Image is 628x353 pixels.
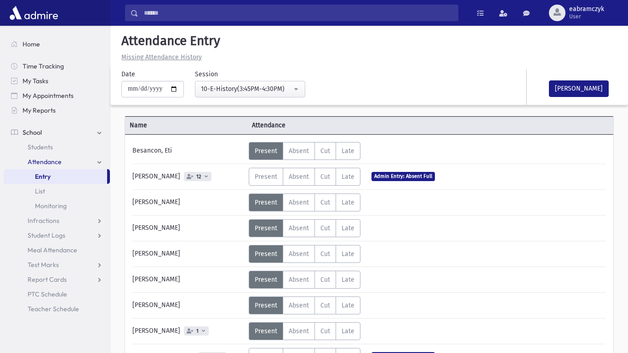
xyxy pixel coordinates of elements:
[320,302,330,309] span: Cut
[7,4,60,22] img: AdmirePro
[4,287,110,302] a: PTC Schedule
[569,13,604,20] span: User
[23,62,64,70] span: Time Tracking
[121,69,135,79] label: Date
[128,296,249,314] div: [PERSON_NAME]
[28,158,62,166] span: Attendance
[201,84,292,94] div: 10-E-History(3:45PM-4:30PM)
[4,74,110,88] a: My Tasks
[35,172,51,181] span: Entry
[28,143,53,151] span: Students
[289,276,309,284] span: Absent
[255,173,277,181] span: Present
[342,173,354,181] span: Late
[128,142,249,160] div: Besancon, Eti
[4,184,110,199] a: List
[128,168,249,186] div: [PERSON_NAME]
[249,322,360,340] div: AttTypes
[118,53,202,61] a: Missing Attendance History
[35,187,45,195] span: List
[255,147,277,155] span: Present
[289,224,309,232] span: Absent
[195,81,305,97] button: 10-E-History(3:45PM-4:30PM)
[249,296,360,314] div: AttTypes
[371,172,435,181] span: Admin Entry: Absent Full
[4,103,110,118] a: My Reports
[4,125,110,140] a: School
[4,302,110,316] a: Teacher Schedule
[249,219,360,237] div: AttTypes
[342,199,354,206] span: Late
[28,246,77,254] span: Meal Attendance
[569,6,604,13] span: eabramczyk
[4,257,110,272] a: Test Marks
[320,276,330,284] span: Cut
[23,77,48,85] span: My Tasks
[549,80,609,97] button: [PERSON_NAME]
[342,224,354,232] span: Late
[320,199,330,206] span: Cut
[249,168,360,186] div: AttTypes
[342,302,354,309] span: Late
[249,271,360,289] div: AttTypes
[4,272,110,287] a: Report Cards
[255,250,277,258] span: Present
[289,147,309,155] span: Absent
[128,322,249,340] div: [PERSON_NAME]
[249,194,360,211] div: AttTypes
[255,327,277,335] span: Present
[35,202,67,210] span: Monitoring
[255,276,277,284] span: Present
[195,69,218,79] label: Session
[125,120,247,130] span: Name
[4,213,110,228] a: Infractions
[138,5,458,21] input: Search
[320,147,330,155] span: Cut
[342,250,354,258] span: Late
[28,231,65,239] span: Student Logs
[28,305,79,313] span: Teacher Schedule
[23,128,42,137] span: School
[289,302,309,309] span: Absent
[118,33,621,49] h5: Attendance Entry
[4,88,110,103] a: My Appointments
[194,174,203,180] span: 12
[28,261,59,269] span: Test Marks
[28,216,59,225] span: Infractions
[28,275,67,284] span: Report Cards
[320,224,330,232] span: Cut
[255,302,277,309] span: Present
[289,327,309,335] span: Absent
[128,219,249,237] div: [PERSON_NAME]
[255,224,277,232] span: Present
[342,276,354,284] span: Late
[28,290,67,298] span: PTC Schedule
[247,120,370,130] span: Attendance
[4,37,110,51] a: Home
[194,328,200,334] span: 1
[4,199,110,213] a: Monitoring
[289,250,309,258] span: Absent
[4,59,110,74] a: Time Tracking
[249,245,360,263] div: AttTypes
[128,245,249,263] div: [PERSON_NAME]
[320,173,330,181] span: Cut
[23,40,40,48] span: Home
[23,106,56,114] span: My Reports
[320,250,330,258] span: Cut
[342,147,354,155] span: Late
[249,142,360,160] div: AttTypes
[255,199,277,206] span: Present
[4,140,110,154] a: Students
[121,53,202,61] u: Missing Attendance History
[4,154,110,169] a: Attendance
[128,271,249,289] div: [PERSON_NAME]
[23,91,74,100] span: My Appointments
[4,243,110,257] a: Meal Attendance
[4,228,110,243] a: Student Logs
[289,199,309,206] span: Absent
[128,194,249,211] div: [PERSON_NAME]
[289,173,309,181] span: Absent
[4,169,107,184] a: Entry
